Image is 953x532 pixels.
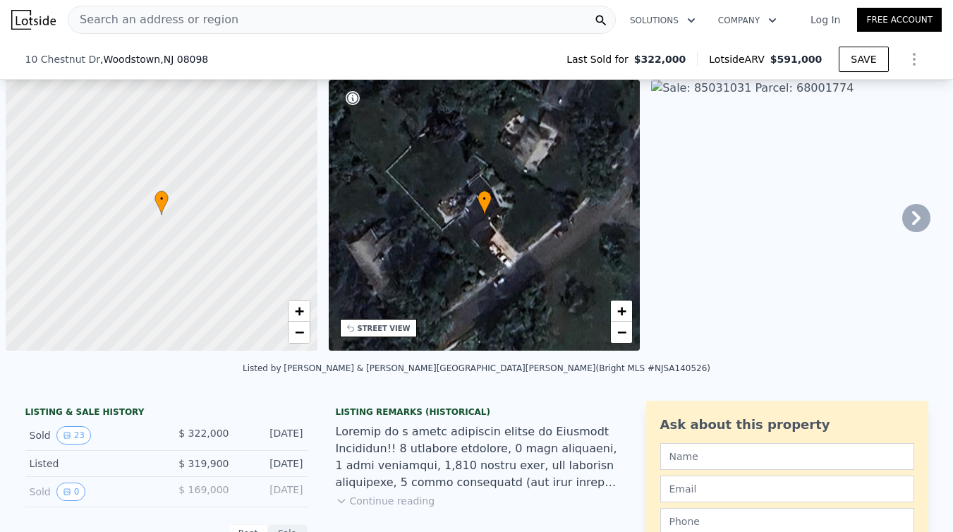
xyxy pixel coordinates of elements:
[617,323,626,341] span: −
[336,494,435,508] button: Continue reading
[709,52,770,66] span: Lotside ARV
[619,8,707,33] button: Solutions
[154,191,169,215] div: •
[289,322,310,343] a: Zoom out
[478,191,492,215] div: •
[336,423,618,491] div: Loremip do s ametc adipiscin elitse do Eiusmodt Incididun!! 8 utlabore etdolore, 0 magn aliquaeni...
[241,457,303,471] div: [DATE]
[770,54,823,65] span: $591,000
[68,11,238,28] span: Search an address or region
[660,415,914,435] div: Ask about this property
[178,428,229,439] span: $ 322,000
[900,45,928,73] button: Show Options
[839,47,888,72] button: SAVE
[294,302,303,320] span: +
[243,363,710,373] div: Listed by [PERSON_NAME] & [PERSON_NAME][GEOGRAPHIC_DATA][PERSON_NAME] (Bright MLS #NJSA140526)
[178,484,229,495] span: $ 169,000
[154,193,169,205] span: •
[56,426,91,445] button: View historical data
[660,476,914,502] input: Email
[611,322,632,343] a: Zoom out
[11,10,56,30] img: Lotside
[241,426,303,445] div: [DATE]
[707,8,788,33] button: Company
[634,52,686,66] span: $322,000
[660,443,914,470] input: Name
[25,406,308,421] div: LISTING & SALE HISTORY
[294,323,303,341] span: −
[160,54,208,65] span: , NJ 08098
[857,8,942,32] a: Free Account
[25,52,101,66] span: 10 Chestnut Dr
[478,193,492,205] span: •
[241,483,303,501] div: [DATE]
[30,483,155,501] div: Sold
[336,406,618,418] div: Listing Remarks (Historical)
[566,52,634,66] span: Last Sold for
[56,483,86,501] button: View historical data
[794,13,857,27] a: Log In
[178,458,229,469] span: $ 319,900
[100,52,208,66] span: , Woodstown
[617,302,626,320] span: +
[358,323,411,334] div: STREET VIEW
[289,301,310,322] a: Zoom in
[30,457,155,471] div: Listed
[611,301,632,322] a: Zoom in
[30,426,155,445] div: Sold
